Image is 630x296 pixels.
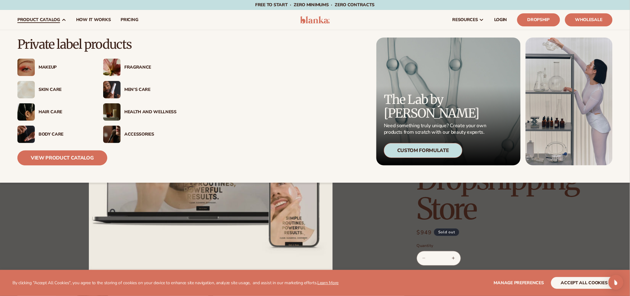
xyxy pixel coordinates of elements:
[526,38,613,165] img: Female in lab with equipment.
[103,59,177,76] a: Pink blooming flower. Fragrance
[565,13,613,26] a: Wholesale
[103,126,121,143] img: Female with makeup brush.
[494,17,507,22] span: LOGIN
[12,10,71,30] a: product catalog
[453,17,478,22] span: resources
[448,10,489,30] a: resources
[17,59,91,76] a: Female with glitter eye makeup. Makeup
[39,132,91,137] div: Body Care
[384,143,462,158] div: Custom Formulate
[103,103,177,121] a: Candles and incense on table. Health And Wellness
[517,13,560,26] a: Dropship
[17,81,91,98] a: Cream moisturizer swatch. Skin Care
[384,93,488,120] p: The Lab by [PERSON_NAME]
[103,126,177,143] a: Female with makeup brush. Accessories
[17,59,35,76] img: Female with glitter eye makeup.
[124,87,177,92] div: Men’s Care
[17,126,91,143] a: Male hand applying moisturizer. Body Care
[17,38,177,51] p: Private label products
[17,103,35,121] img: Female hair pulled back with clips.
[124,132,177,137] div: Accessories
[300,16,330,24] img: logo
[76,17,111,22] span: How It Works
[12,280,339,286] p: By clicking "Accept All Cookies", you agree to the storing of cookies on your device to enhance s...
[39,87,91,92] div: Skin Care
[384,123,488,136] p: Need something truly unique? Create your own products from scratch with our beauty experts.
[103,59,121,76] img: Pink blooming flower.
[39,65,91,70] div: Makeup
[103,81,121,98] img: Male holding moisturizer bottle.
[609,275,623,290] div: Open Intercom Messenger
[121,17,138,22] span: pricing
[39,110,91,115] div: Hair Care
[17,150,107,165] a: View Product Catalog
[417,228,432,237] span: $949
[376,38,521,165] a: Microscopic product formula. The Lab by [PERSON_NAME] Need something truly unique? Create your ow...
[71,10,116,30] a: How It Works
[417,243,554,249] label: Quantity
[255,2,375,8] span: Free to start · ZERO minimums · ZERO contracts
[494,277,544,289] button: Manage preferences
[434,228,459,236] span: Sold out
[17,17,60,22] span: product catalog
[124,65,177,70] div: Fragrance
[17,81,35,98] img: Cream moisturizer swatch.
[17,126,35,143] img: Male hand applying moisturizer.
[17,103,91,121] a: Female hair pulled back with clips. Hair Care
[124,110,177,115] div: Health And Wellness
[116,10,143,30] a: pricing
[417,45,603,224] h1: Men’s Grooming Products | Pre-Built Shopify Dropshipping Store
[494,280,544,286] span: Manage preferences
[103,103,121,121] img: Candles and incense on table.
[103,81,177,98] a: Male holding moisturizer bottle. Men’s Care
[317,280,338,286] a: Learn More
[551,277,618,289] button: accept all cookies
[489,10,512,30] a: LOGIN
